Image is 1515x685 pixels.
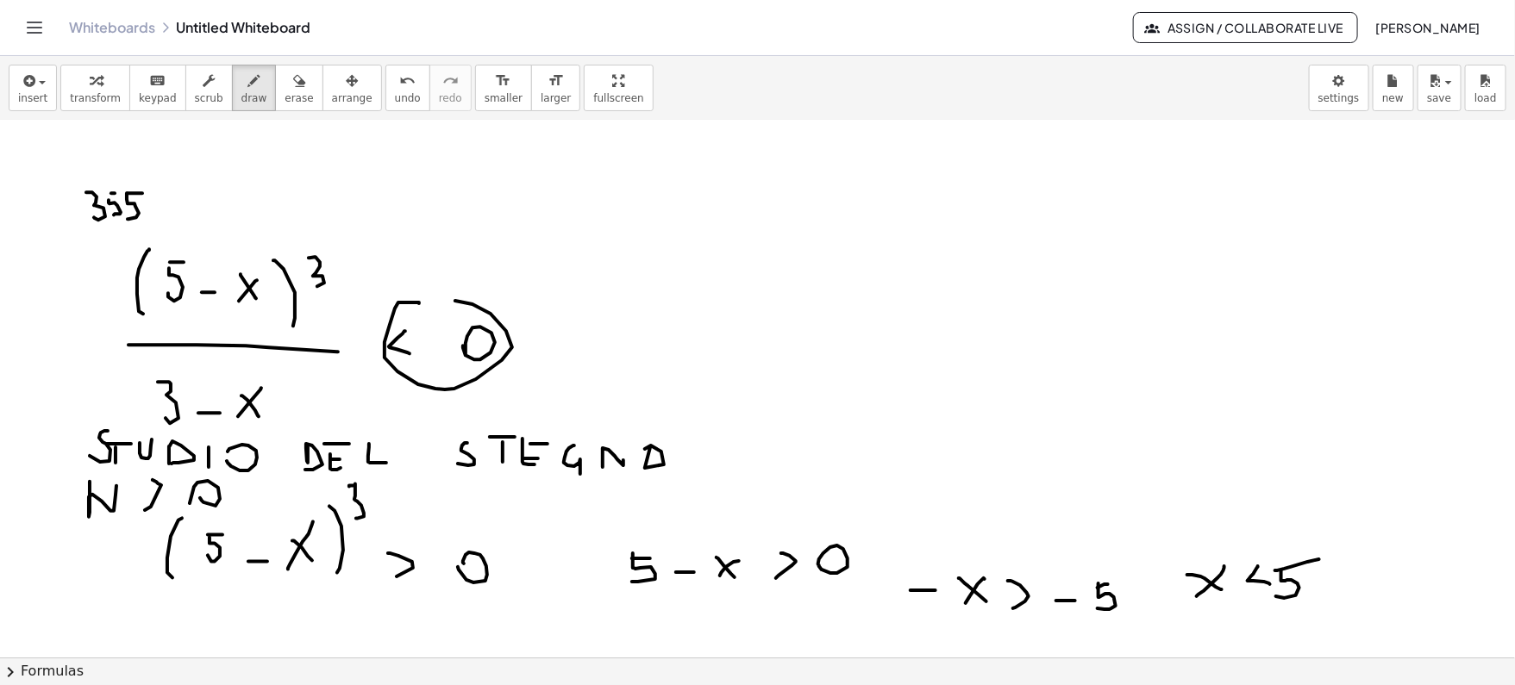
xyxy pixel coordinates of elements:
span: new [1382,92,1404,104]
button: draw [232,65,277,111]
button: load [1465,65,1506,111]
button: insert [9,65,57,111]
button: save [1418,65,1462,111]
button: undoundo [385,65,430,111]
span: undo [395,92,421,104]
span: transform [70,92,121,104]
i: format_size [495,71,511,91]
button: new [1373,65,1414,111]
span: larger [541,92,571,104]
span: [PERSON_NAME] [1375,20,1481,35]
span: arrange [332,92,372,104]
button: settings [1309,65,1369,111]
button: fullscreen [584,65,653,111]
button: Toggle navigation [21,14,48,41]
i: undo [399,71,416,91]
button: keyboardkeypad [129,65,186,111]
span: smaller [485,92,523,104]
span: keypad [139,92,177,104]
span: fullscreen [593,92,643,104]
button: format_sizesmaller [475,65,532,111]
i: format_size [548,71,564,91]
button: format_sizelarger [531,65,580,111]
span: erase [285,92,313,104]
button: scrub [185,65,233,111]
button: redoredo [429,65,472,111]
span: scrub [195,92,223,104]
button: Assign / Collaborate Live [1133,12,1358,43]
span: redo [439,92,462,104]
button: erase [275,65,322,111]
span: Assign / Collaborate Live [1148,20,1343,35]
button: transform [60,65,130,111]
a: Whiteboards [69,19,155,36]
span: settings [1318,92,1360,104]
button: [PERSON_NAME] [1362,12,1494,43]
span: insert [18,92,47,104]
span: save [1427,92,1451,104]
i: keyboard [149,71,166,91]
span: load [1474,92,1497,104]
span: draw [241,92,267,104]
i: redo [442,71,459,91]
button: arrange [322,65,382,111]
